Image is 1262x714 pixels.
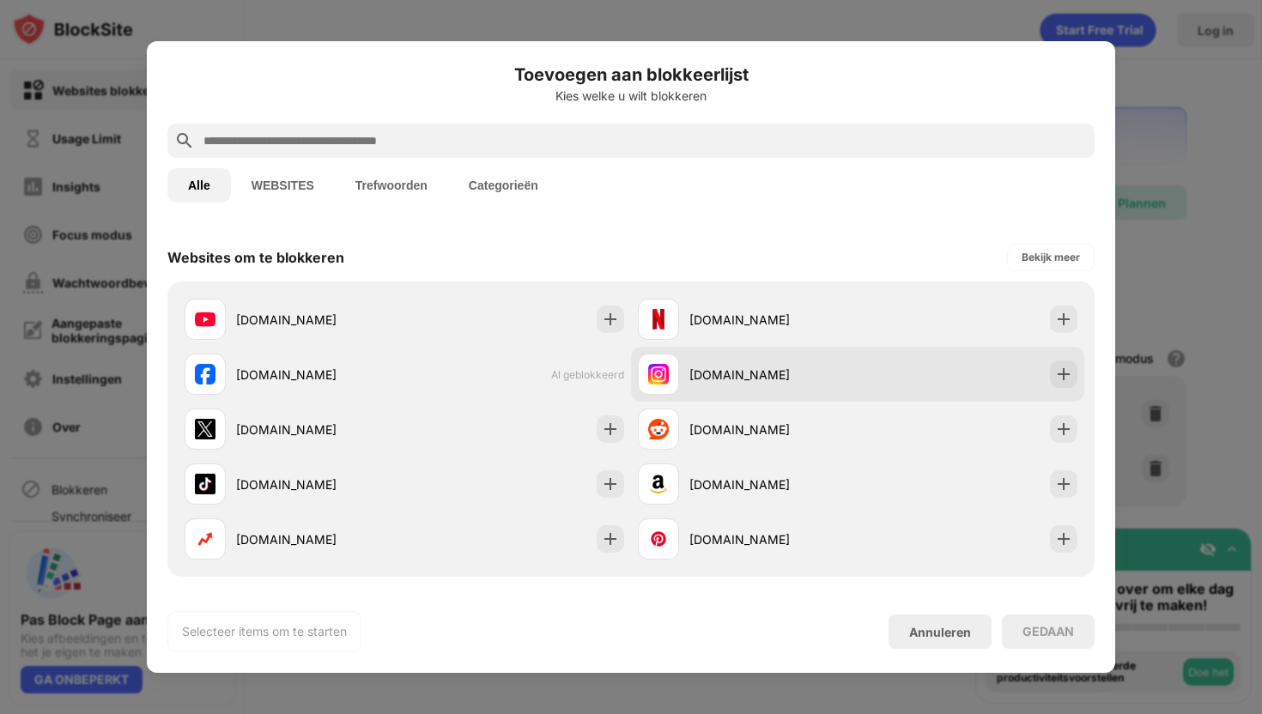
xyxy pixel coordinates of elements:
img: favicons [648,474,669,494]
img: search.svg [174,130,195,151]
div: [DOMAIN_NAME] [689,421,858,439]
img: favicons [648,529,669,549]
div: [DOMAIN_NAME] [236,530,404,548]
div: [DOMAIN_NAME] [689,366,858,384]
div: Annuleren [909,625,971,639]
div: Websites om te blokkeren [167,249,344,266]
div: [DOMAIN_NAME] [236,311,404,329]
button: WEBSITES [231,168,335,203]
div: Selecteer items om te starten [182,623,347,640]
div: [DOMAIN_NAME] [689,475,858,493]
div: [DOMAIN_NAME] [689,530,858,548]
div: [DOMAIN_NAME] [236,421,404,439]
div: [DOMAIN_NAME] [689,311,858,329]
img: favicons [648,364,669,384]
img: favicons [195,364,215,384]
img: favicons [195,309,215,330]
button: Alle [167,168,231,203]
div: Bekijk meer [1022,249,1080,266]
div: [DOMAIN_NAME] [236,366,404,384]
div: [DOMAIN_NAME] [236,475,404,493]
img: favicons [648,419,669,439]
h6: Toevoegen aan blokkeerlijst [167,62,1095,88]
img: favicons [195,529,215,549]
button: Categorieën [448,168,559,203]
img: favicons [648,309,669,330]
div: GEDAAN [1022,625,1074,638]
img: favicons [195,419,215,439]
img: favicons [195,474,215,494]
span: Al geblokkeerd [551,368,624,381]
button: Trefwoorden [335,168,448,203]
div: Kies welke u wilt blokkeren [167,89,1095,103]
